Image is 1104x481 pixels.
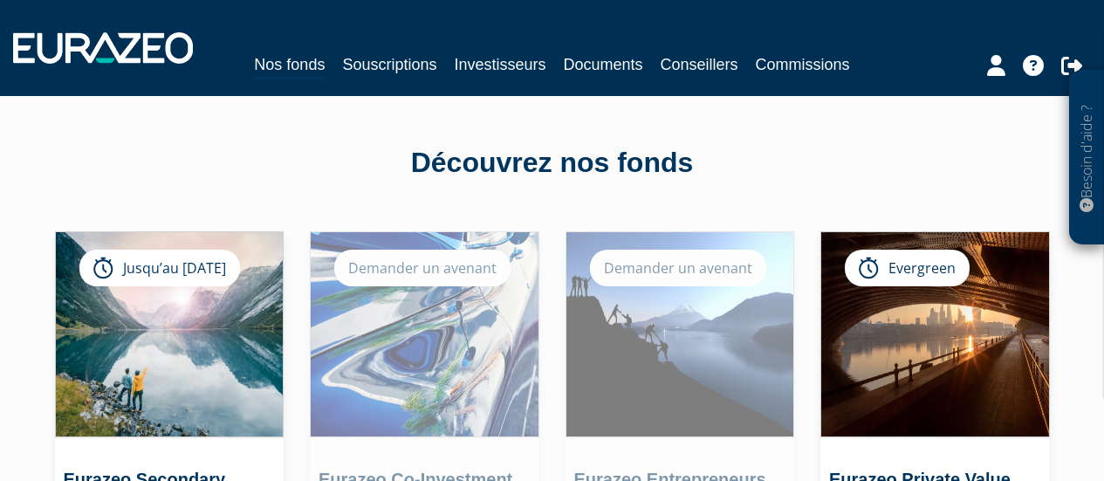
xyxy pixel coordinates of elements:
a: Investisseurs [454,52,545,77]
p: Besoin d'aide ? [1077,79,1097,237]
div: Découvrez nos fonds [55,143,1050,183]
a: Documents [564,52,643,77]
img: Eurazeo Secondary Feeder Fund V [56,232,284,436]
img: Eurazeo Private Value Europe 3 [821,232,1049,436]
div: Evergreen [845,250,970,286]
div: Jusqu’au [DATE] [79,250,240,286]
img: Eurazeo Co-Investment Feeder Fund IV [311,232,538,436]
a: Commissions [756,52,850,77]
a: Nos fonds [254,52,325,79]
a: Souscriptions [342,52,436,77]
div: Demander un avenant [334,250,511,286]
div: Demander un avenant [590,250,766,286]
a: Conseillers [661,52,738,77]
img: 1732889491-logotype_eurazeo_blanc_rvb.png [13,32,193,64]
img: Eurazeo Entrepreneurs Club 3 [566,232,794,436]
